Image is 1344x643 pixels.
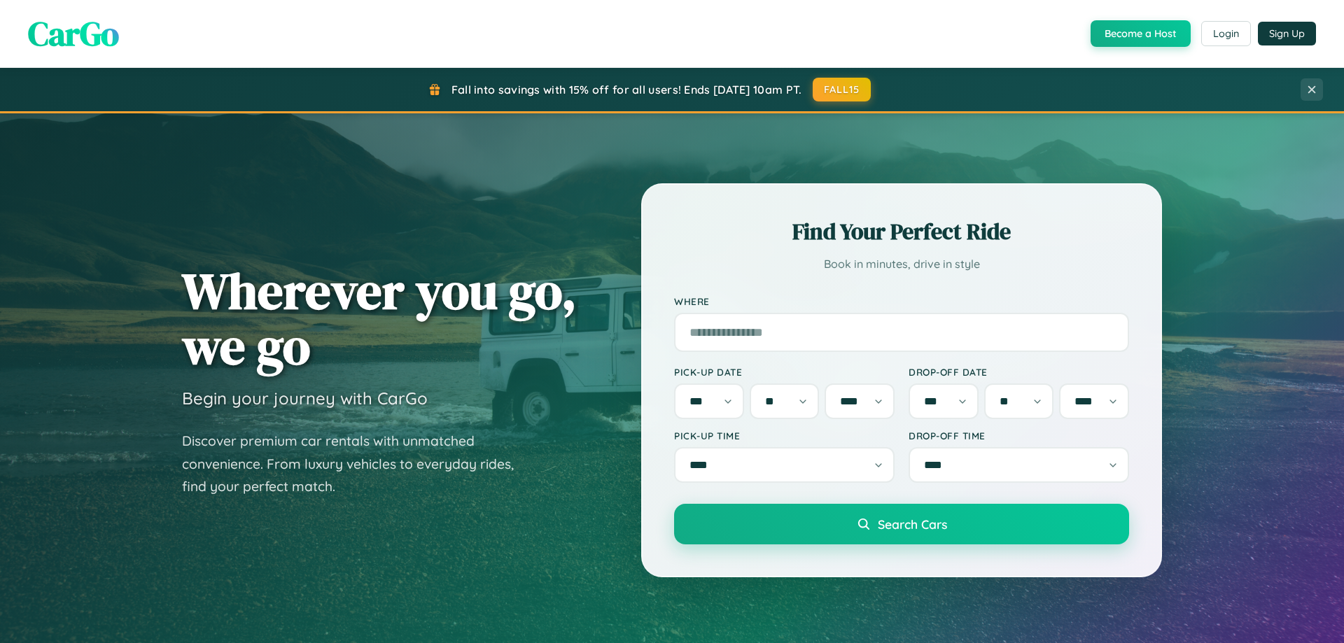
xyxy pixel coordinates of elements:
p: Discover premium car rentals with unmatched convenience. From luxury vehicles to everyday rides, ... [182,430,532,498]
h3: Begin your journey with CarGo [182,388,428,409]
label: Drop-off Date [909,366,1129,378]
span: Fall into savings with 15% off for all users! Ends [DATE] 10am PT. [451,83,802,97]
h2: Find Your Perfect Ride [674,216,1129,247]
p: Book in minutes, drive in style [674,254,1129,274]
span: Search Cars [878,516,947,532]
button: Search Cars [674,504,1129,544]
button: FALL15 [813,78,871,101]
label: Drop-off Time [909,430,1129,441]
button: Become a Host [1091,20,1191,47]
h1: Wherever you go, we go [182,263,577,374]
label: Where [674,295,1129,307]
span: CarGo [28,10,119,57]
label: Pick-up Time [674,430,895,441]
label: Pick-up Date [674,366,895,378]
button: Login [1201,21,1251,46]
button: Sign Up [1258,22,1316,45]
